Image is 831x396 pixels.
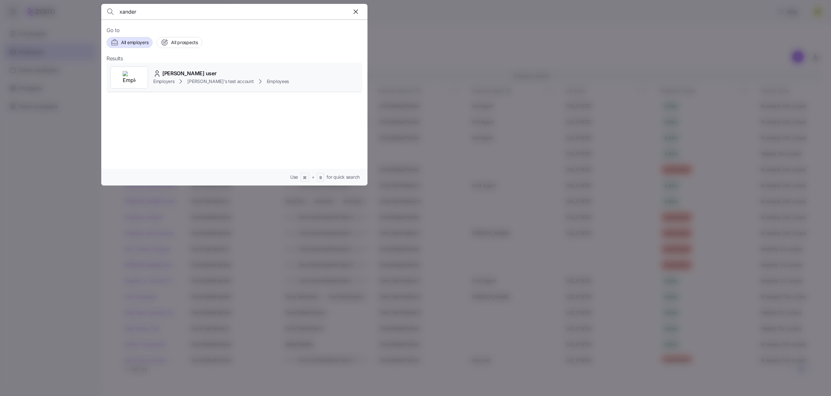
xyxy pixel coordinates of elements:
[162,69,216,78] span: [PERSON_NAME] user
[106,37,153,48] button: All employers
[123,71,136,84] img: Employer logo
[312,174,315,180] span: +
[156,37,202,48] button: All prospects
[267,78,289,85] span: Employees
[153,78,174,85] span: Employers
[303,175,307,181] span: ⌘
[319,175,322,181] span: B
[327,174,360,180] span: for quick search
[171,39,198,46] span: All prospects
[106,54,123,63] span: Results
[187,78,254,85] span: [PERSON_NAME]'s test account
[290,174,298,180] span: Use
[121,39,148,46] span: All employers
[106,26,362,34] span: Go to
